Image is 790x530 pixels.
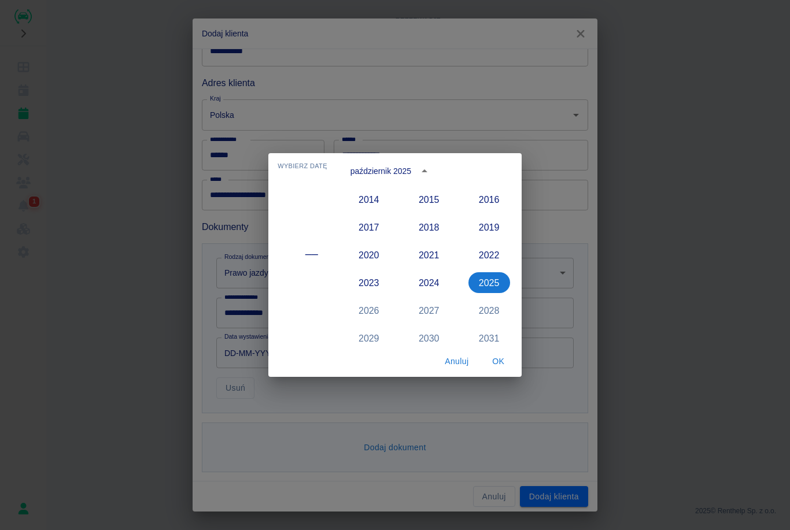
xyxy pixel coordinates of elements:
[348,244,390,265] button: 2020
[480,351,517,372] button: OK
[415,161,434,181] button: year view is open, switch to calendar view
[468,217,510,238] button: 2019
[350,165,411,177] div: październik 2025
[468,272,510,293] button: 2025
[348,272,390,293] button: 2023
[348,217,390,238] button: 2017
[278,162,327,170] span: Wybierz datę
[468,189,510,210] button: 2016
[408,189,450,210] button: 2015
[408,217,450,238] button: 2018
[438,351,475,372] button: Anuluj
[305,247,318,261] h4: ––
[468,244,510,265] button: 2022
[348,189,390,210] button: 2014
[408,272,450,293] button: 2024
[408,244,450,265] button: 2021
